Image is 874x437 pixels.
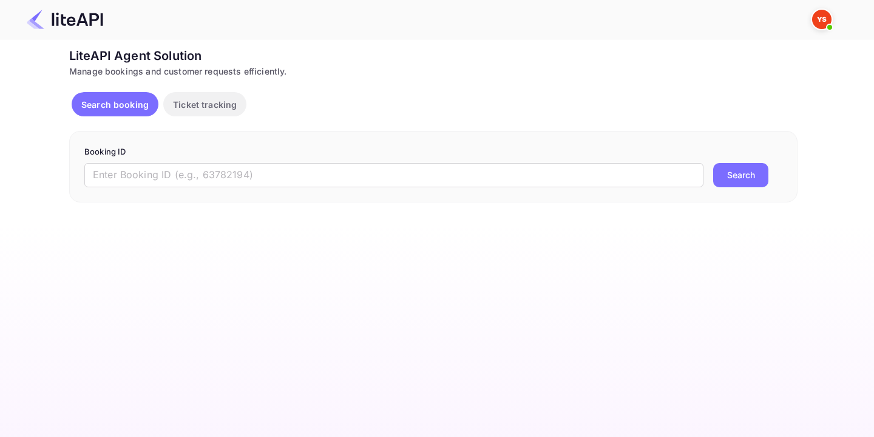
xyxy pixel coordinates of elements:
[173,98,237,111] p: Ticket tracking
[69,65,798,78] div: Manage bookings and customer requests efficiently.
[81,98,149,111] p: Search booking
[713,163,768,187] button: Search
[84,146,782,158] p: Booking ID
[69,47,798,65] div: LiteAPI Agent Solution
[84,163,703,187] input: Enter Booking ID (e.g., 63782194)
[27,10,103,29] img: LiteAPI Logo
[812,10,832,29] img: Yandex Support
